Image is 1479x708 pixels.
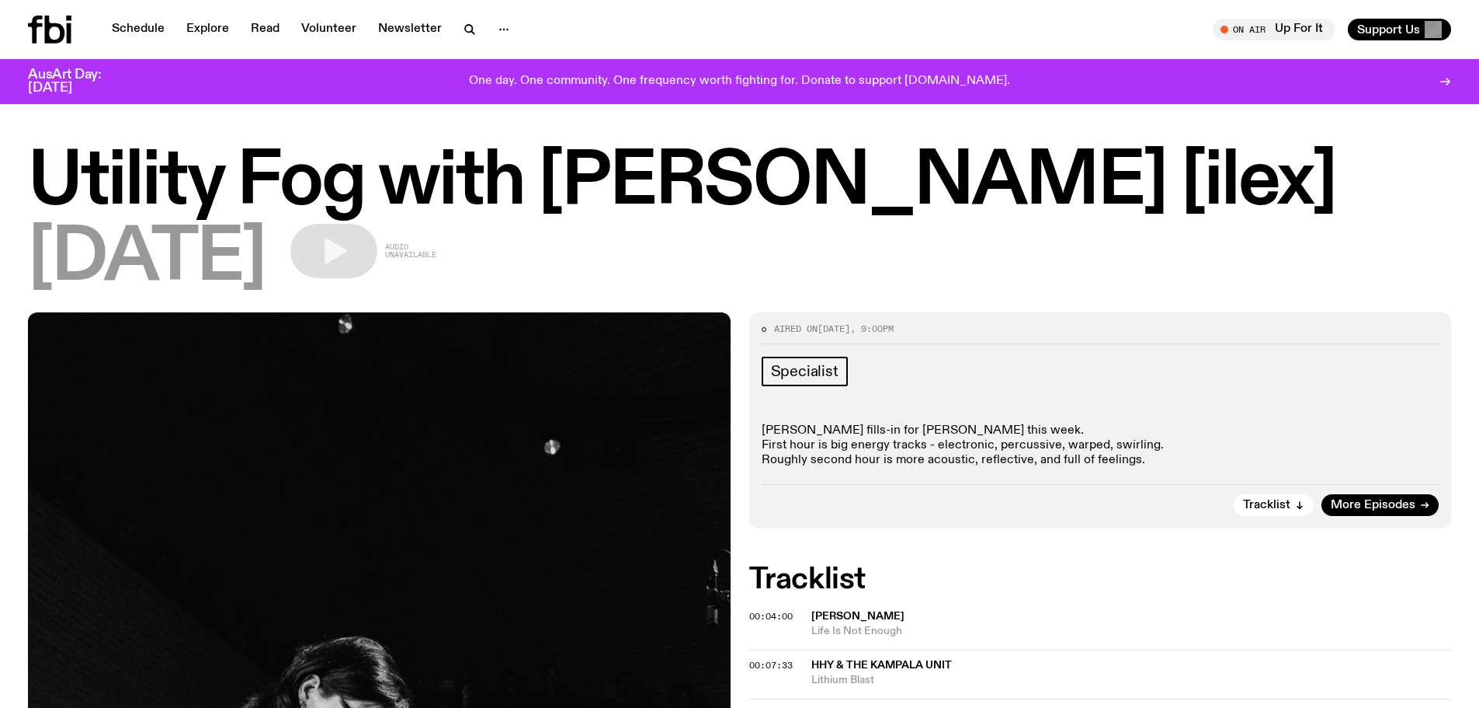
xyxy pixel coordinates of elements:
[1331,500,1415,511] span: More Episodes
[749,661,793,670] button: 00:07:33
[850,323,894,335] span: , 9:00pm
[749,659,793,671] span: 00:07:33
[1243,500,1290,511] span: Tracklist
[811,660,952,671] span: HHY & The Kampala Unit
[1321,494,1439,516] a: More Episodes
[811,624,1452,639] span: Life Is Not Enough
[749,566,1452,594] h2: Tracklist
[28,148,1451,218] h1: Utility Fog with [PERSON_NAME] [ilex]
[28,68,127,95] h3: AusArt Day: [DATE]
[1234,494,1314,516] button: Tracklist
[469,75,1010,89] p: One day. One community. One frequency worth fighting for. Donate to support [DOMAIN_NAME].
[811,673,1452,688] span: Lithium Blast
[102,19,174,40] a: Schedule
[818,323,850,335] span: [DATE]
[1357,23,1420,37] span: Support Us
[749,612,793,621] button: 00:04:00
[749,610,793,623] span: 00:04:00
[762,357,848,386] a: Specialist
[241,19,289,40] a: Read
[385,243,436,259] span: Audio unavailable
[177,19,238,40] a: Explore
[28,224,266,294] span: [DATE]
[1348,19,1451,40] button: Support Us
[369,19,451,40] a: Newsletter
[1213,19,1335,40] button: On AirUp For It
[811,611,904,622] span: [PERSON_NAME]
[762,424,1439,469] p: [PERSON_NAME] fills-in for [PERSON_NAME] this week. First hour is big energy tracks - electronic,...
[774,323,818,335] span: Aired on
[292,19,366,40] a: Volunteer
[771,363,838,380] span: Specialist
